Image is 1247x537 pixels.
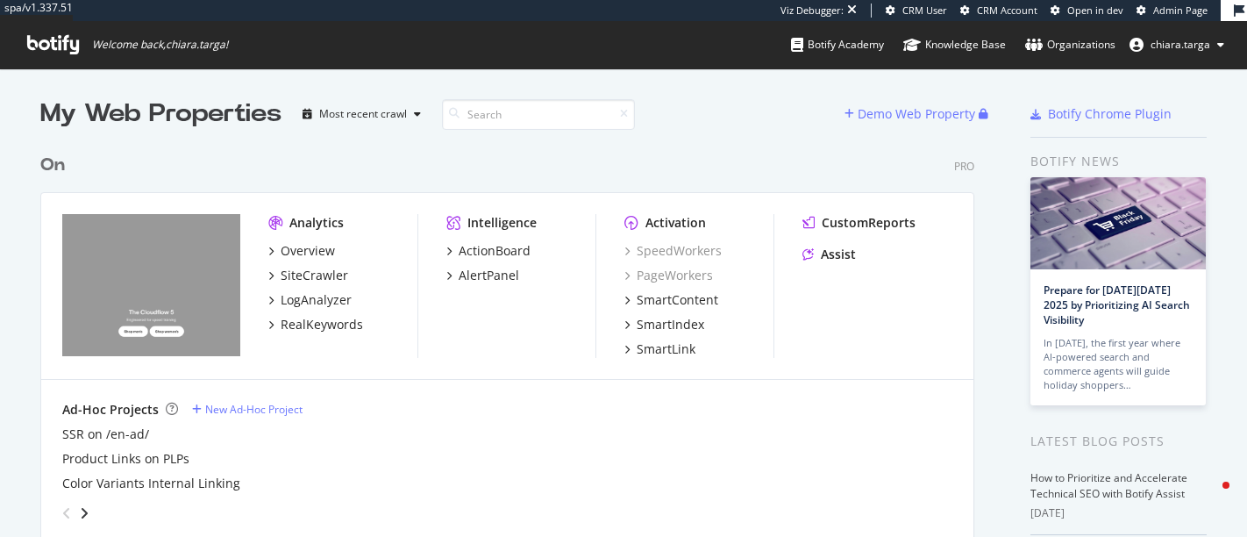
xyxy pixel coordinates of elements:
div: LogAnalyzer [281,291,352,309]
div: Knowledge Base [903,36,1006,54]
button: Most recent crawl [296,100,428,128]
div: On [40,153,65,178]
a: Product Links on PLPs [62,450,189,468]
div: angle-right [78,505,90,522]
a: RealKeywords [268,316,363,333]
a: Open in dev [1051,4,1123,18]
div: Intelligence [467,214,537,232]
a: Botify Academy [791,21,884,68]
span: CRM User [902,4,947,17]
a: Demo Web Property [844,106,979,121]
a: New Ad-Hoc Project [192,402,303,417]
a: Color Variants Internal Linking [62,475,240,492]
div: CustomReports [822,214,916,232]
span: Admin Page [1153,4,1208,17]
a: LogAnalyzer [268,291,352,309]
div: Botify news [1030,152,1207,171]
a: CRM Account [960,4,1037,18]
div: Demo Web Property [858,105,975,123]
div: Botify Chrome Plugin [1048,105,1172,123]
div: SmartLink [637,340,695,358]
div: angle-left [55,499,78,527]
span: Welcome back, chiara.targa ! [92,38,228,52]
div: Ad-Hoc Projects [62,401,159,419]
div: Most recent crawl [319,109,407,119]
div: Activation [645,214,706,232]
a: Admin Page [1137,4,1208,18]
a: AlertPanel [446,267,519,284]
a: CRM User [886,4,947,18]
div: RealKeywords [281,316,363,333]
a: SmartContent [624,291,718,309]
span: CRM Account [977,4,1037,17]
a: Knowledge Base [903,21,1006,68]
button: chiara.targa [1115,31,1238,59]
div: Pro [954,159,974,174]
div: New Ad-Hoc Project [205,402,303,417]
input: Search [442,99,635,130]
div: AlertPanel [459,267,519,284]
a: Assist [802,246,856,263]
iframe: Intercom live chat [1187,477,1229,519]
div: Viz Debugger: [780,4,844,18]
div: ActionBoard [459,242,531,260]
a: Botify Chrome Plugin [1030,105,1172,123]
div: SmartContent [637,291,718,309]
a: PageWorkers [624,267,713,284]
img: Prepare for Black Friday 2025 by Prioritizing AI Search Visibility [1030,177,1206,269]
img: www.on-running.com [62,214,240,356]
a: SmartLink [624,340,695,358]
a: Overview [268,242,335,260]
a: Organizations [1025,21,1115,68]
div: [DATE] [1030,505,1207,521]
a: On [40,153,72,178]
button: Demo Web Property [844,100,979,128]
div: In [DATE], the first year where AI-powered search and commerce agents will guide holiday shoppers… [1044,336,1193,392]
a: SmartIndex [624,316,704,333]
a: SiteCrawler [268,267,348,284]
div: Botify Academy [791,36,884,54]
span: chiara.targa [1151,37,1210,52]
div: Latest Blog Posts [1030,432,1207,451]
a: ActionBoard [446,242,531,260]
div: My Web Properties [40,97,281,132]
span: Open in dev [1067,4,1123,17]
a: CustomReports [802,214,916,232]
a: SSR on /en-ad/ [62,426,149,443]
a: How to Prioritize and Accelerate Technical SEO with Botify Assist [1030,470,1187,501]
div: Organizations [1025,36,1115,54]
div: Overview [281,242,335,260]
div: SmartIndex [637,316,704,333]
a: SpeedWorkers [624,242,722,260]
a: Prepare for [DATE][DATE] 2025 by Prioritizing AI Search Visibility [1044,283,1190,327]
div: Analytics [289,214,344,232]
div: Assist [821,246,856,263]
div: SiteCrawler [281,267,348,284]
